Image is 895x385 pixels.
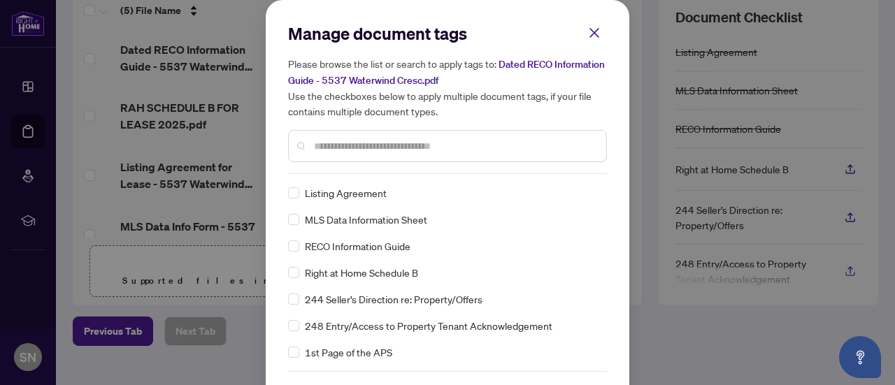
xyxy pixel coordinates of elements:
[305,185,387,201] span: Listing Agreement
[305,291,482,307] span: 244 Seller’s Direction re: Property/Offers
[305,212,427,227] span: MLS Data Information Sheet
[839,336,881,378] button: Open asap
[305,318,552,333] span: 248 Entry/Access to Property Tenant Acknowledgement
[305,265,418,280] span: Right at Home Schedule B
[288,22,607,45] h2: Manage document tags
[305,344,392,360] span: 1st Page of the APS
[288,56,607,119] h5: Please browse the list or search to apply tags to: Use the checkboxes below to apply multiple doc...
[305,238,410,254] span: RECO Information Guide
[588,27,601,39] span: close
